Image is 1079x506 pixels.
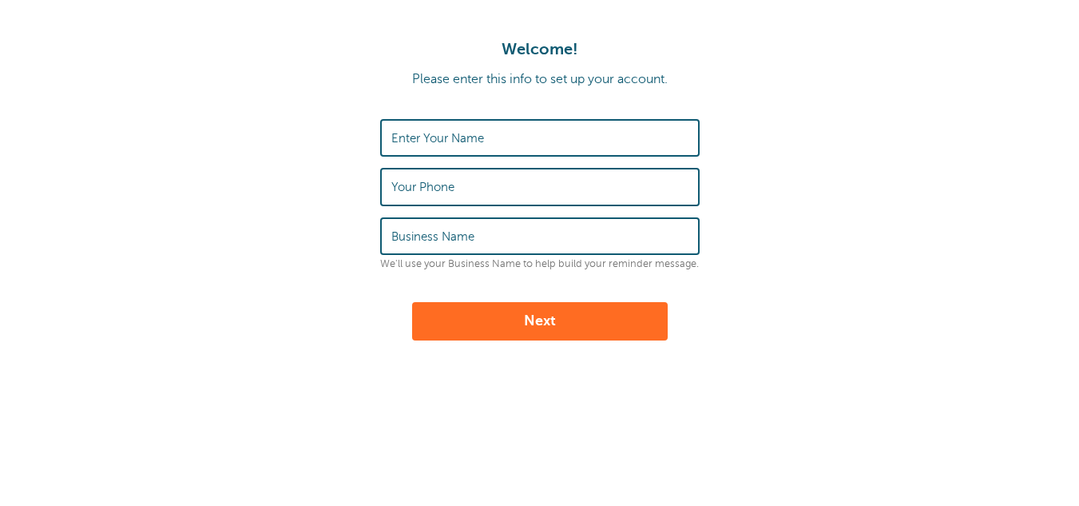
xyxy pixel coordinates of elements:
p: Please enter this info to set up your account. [16,72,1063,87]
label: Enter Your Name [391,131,484,145]
label: Your Phone [391,180,454,194]
button: Next [412,302,668,341]
h1: Welcome! [16,40,1063,59]
p: We'll use your Business Name to help build your reminder message. [380,258,700,270]
label: Business Name [391,229,474,244]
